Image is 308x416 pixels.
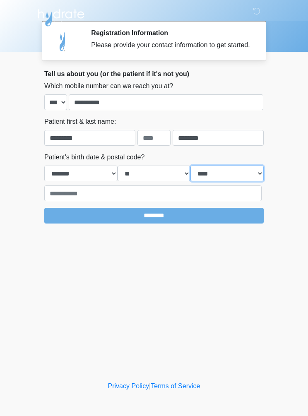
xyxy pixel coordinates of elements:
[44,152,144,162] label: Patient's birth date & postal code?
[108,382,149,390] a: Privacy Policy
[149,382,151,390] a: |
[44,70,264,78] h2: Tell us about you (or the patient if it's not you)
[44,117,116,127] label: Patient first & last name:
[44,81,173,91] label: Which mobile number can we reach you at?
[91,40,251,50] div: Please provide your contact information to get started.
[51,29,75,54] img: Agent Avatar
[151,382,200,390] a: Terms of Service
[36,6,86,27] img: Hydrate IV Bar - Flagstaff Logo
